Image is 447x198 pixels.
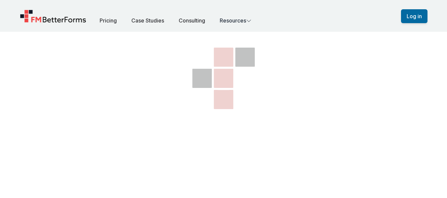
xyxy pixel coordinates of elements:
button: Log in [401,9,427,23]
a: Case Studies [131,17,164,24]
nav: Global [12,8,435,24]
a: Consulting [179,17,205,24]
a: Home [20,10,87,23]
a: Pricing [100,17,117,24]
button: Resources [220,17,251,24]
